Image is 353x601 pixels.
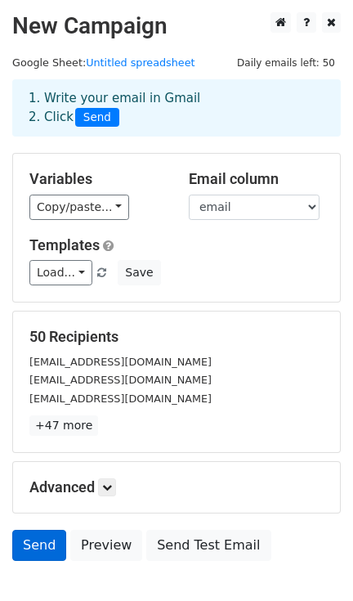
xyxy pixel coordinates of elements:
[29,260,92,285] a: Load...
[29,415,98,436] a: +47 more
[29,478,324,496] h5: Advanced
[70,530,142,561] a: Preview
[189,170,324,188] h5: Email column
[29,356,212,368] small: [EMAIL_ADDRESS][DOMAIN_NAME]
[231,54,341,72] span: Daily emails left: 50
[75,108,119,128] span: Send
[231,56,341,69] a: Daily emails left: 50
[29,328,324,346] h5: 50 Recipients
[29,236,100,253] a: Templates
[118,260,160,285] button: Save
[271,523,353,601] iframe: Chat Widget
[29,170,164,188] h5: Variables
[86,56,194,69] a: Untitled spreadsheet
[146,530,270,561] a: Send Test Email
[16,89,337,127] div: 1. Write your email in Gmail 2. Click
[12,530,66,561] a: Send
[12,12,341,40] h2: New Campaign
[29,392,212,405] small: [EMAIL_ADDRESS][DOMAIN_NAME]
[12,56,195,69] small: Google Sheet:
[29,195,129,220] a: Copy/paste...
[29,374,212,386] small: [EMAIL_ADDRESS][DOMAIN_NAME]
